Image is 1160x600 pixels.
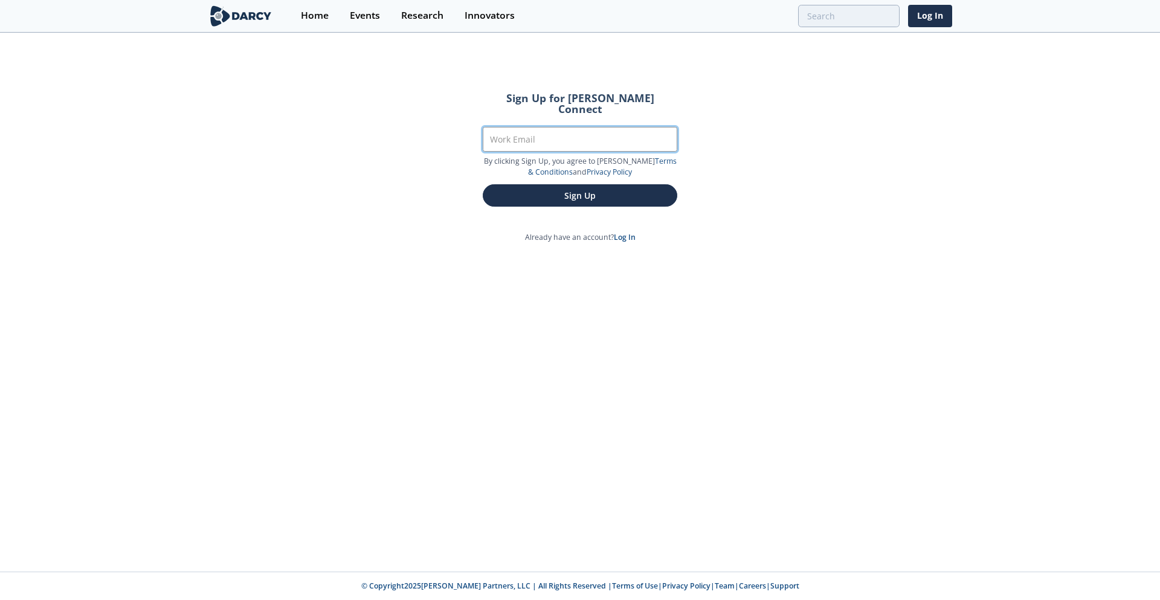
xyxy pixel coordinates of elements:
img: logo-wide.svg [208,5,274,27]
div: Home [301,11,329,21]
div: Innovators [465,11,515,21]
input: Work Email [483,127,677,152]
a: Careers [739,581,766,591]
a: Terms & Conditions [528,156,677,177]
a: Terms of Use [612,581,658,591]
div: Events [350,11,380,21]
p: Already have an account? [466,232,694,243]
h2: Sign Up for [PERSON_NAME] Connect [483,93,677,114]
a: Privacy Policy [662,581,710,591]
a: Team [715,581,735,591]
p: © Copyright 2025 [PERSON_NAME] Partners, LLC | All Rights Reserved | | | | | [133,581,1027,592]
a: Log In [614,232,636,242]
a: Log In [908,5,952,27]
input: Advanced Search [798,5,900,27]
button: Sign Up [483,184,677,207]
a: Privacy Policy [587,167,632,177]
div: Research [401,11,443,21]
p: By clicking Sign Up, you agree to [PERSON_NAME] and [483,156,677,178]
a: Support [770,581,799,591]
